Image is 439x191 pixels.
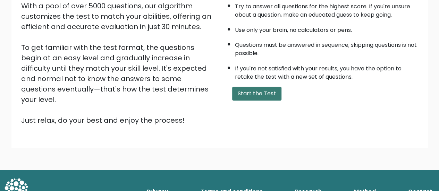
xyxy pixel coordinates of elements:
li: Questions must be answered in sequence; skipping questions is not possible. [235,37,418,58]
li: Use only your brain, no calculators or pens. [235,23,418,34]
button: Start the Test [232,87,281,101]
li: If you're not satisfied with your results, you have the option to retake the test with a new set ... [235,61,418,81]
